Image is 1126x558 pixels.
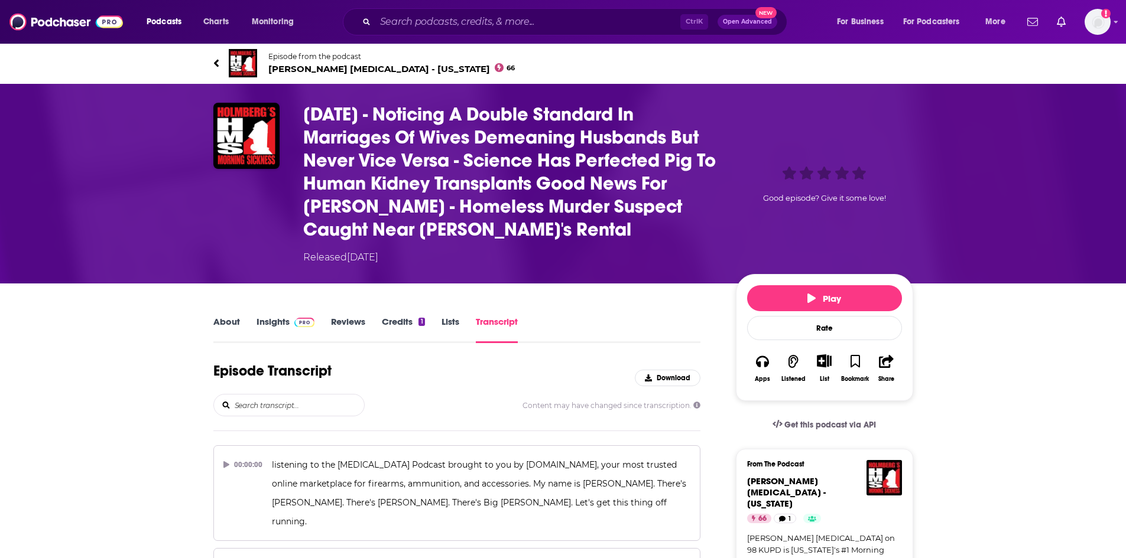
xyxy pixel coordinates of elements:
[840,347,871,390] button: Bookmark
[213,103,280,169] img: 09-09-25 - Noticing A Double Standard In Marriages Of Wives Demeaning Husbands But Never Vice Ver...
[229,49,257,77] img: Holmberg's Morning Sickness - Arizona
[778,347,809,390] button: Listened
[718,15,777,29] button: Open AdvancedNew
[507,66,515,71] span: 66
[213,362,332,380] h1: Episode Transcript
[244,12,309,31] button: open menu
[303,250,378,265] div: Released [DATE]
[1023,12,1043,32] a: Show notifications dropdown
[375,12,680,31] input: Search podcasts, credits, & more...
[895,12,977,31] button: open menu
[223,455,263,474] div: 00:00:00
[1052,12,1070,32] a: Show notifications dropdown
[9,11,123,33] img: Podchaser - Follow, Share and Rate Podcasts
[138,12,197,31] button: open menu
[1085,9,1111,35] img: User Profile
[213,316,240,343] a: About
[837,14,884,30] span: For Business
[1101,9,1111,18] svg: Add a profile image
[977,12,1020,31] button: open menu
[878,376,894,383] div: Share
[755,7,777,18] span: New
[213,49,913,77] a: Holmberg's Morning Sickness - ArizonaEpisode from the podcast[PERSON_NAME] [MEDICAL_DATA] - [US_S...
[476,316,518,343] a: Transcript
[147,14,181,30] span: Podcasts
[820,375,829,383] div: List
[294,318,315,327] img: Podchaser Pro
[758,513,767,525] span: 66
[747,285,902,311] button: Play
[1085,9,1111,35] span: Logged in as WesBurdett
[523,401,700,410] span: Content may have changed since transcription.
[871,347,901,390] button: Share
[257,316,315,343] a: InsightsPodchaser Pro
[807,293,841,304] span: Play
[303,103,717,241] h3: 09-09-25 - Noticing A Double Standard In Marriages Of Wives Demeaning Husbands But Never Vice Ver...
[781,376,806,383] div: Listened
[1085,9,1111,35] button: Show profile menu
[747,316,902,340] div: Rate
[747,347,778,390] button: Apps
[867,460,902,495] img: Holmberg's Morning Sickness - Arizona
[203,14,229,30] span: Charts
[635,370,700,386] button: Download
[747,460,893,468] h3: From The Podcast
[354,8,799,35] div: Search podcasts, credits, & more...
[812,354,836,367] button: Show More Button
[985,14,1005,30] span: More
[747,475,826,509] span: [PERSON_NAME] [MEDICAL_DATA] - [US_STATE]
[268,52,515,61] span: Episode from the podcast
[196,12,236,31] a: Charts
[809,347,839,390] div: Show More ButtonList
[233,394,364,416] input: Search transcript...
[657,374,690,382] span: Download
[418,318,424,326] div: 1
[903,14,960,30] span: For Podcasters
[680,14,708,30] span: Ctrl K
[442,316,459,343] a: Lists
[331,316,365,343] a: Reviews
[272,459,689,527] span: listening to the [MEDICAL_DATA] Podcast brought to you by [DOMAIN_NAME], your most trusted online...
[252,14,294,30] span: Monitoring
[747,475,826,509] a: Holmberg's Morning Sickness - Arizona
[829,12,898,31] button: open menu
[788,513,791,525] span: 1
[382,316,424,343] a: Credits1
[763,410,886,439] a: Get this podcast via API
[784,420,876,430] span: Get this podcast via API
[763,194,886,203] span: Good episode? Give it some love!
[723,19,772,25] span: Open Advanced
[747,514,771,523] a: 66
[268,63,515,74] span: [PERSON_NAME] [MEDICAL_DATA] - [US_STATE]
[213,445,701,541] button: 00:00:00listening to the [MEDICAL_DATA] Podcast brought to you by [DOMAIN_NAME], your most truste...
[755,376,770,383] div: Apps
[774,514,796,523] a: 1
[841,376,869,383] div: Bookmark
